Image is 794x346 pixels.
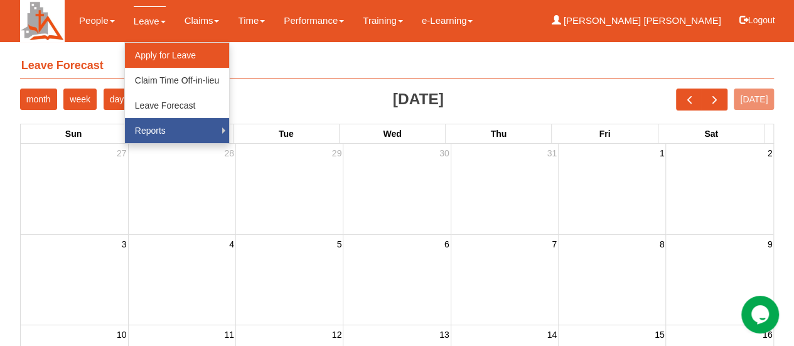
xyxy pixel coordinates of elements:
[331,327,343,342] span: 12
[734,89,774,110] button: [DATE]
[115,146,128,161] span: 27
[704,129,718,139] span: Sat
[125,43,229,68] a: Apply for Leave
[134,6,166,36] a: Leave
[701,89,727,111] button: next
[363,6,403,35] a: Training
[766,237,774,252] span: 9
[422,6,473,35] a: e-Learning
[393,91,444,108] h2: [DATE]
[551,6,721,35] a: [PERSON_NAME] [PERSON_NAME]
[546,146,559,161] span: 31
[121,237,128,252] span: 3
[284,6,344,35] a: Performance
[104,89,131,110] button: day
[653,327,666,342] span: 15
[438,146,451,161] span: 30
[741,296,781,333] iframe: chat widget
[550,237,558,252] span: 7
[223,146,235,161] span: 28
[658,146,666,161] span: 1
[761,327,774,342] span: 16
[279,129,294,139] span: Tue
[185,6,220,35] a: Claims
[125,68,229,93] a: Claim Time Off-in-lieu
[79,6,115,35] a: People
[490,129,507,139] span: Thu
[331,146,343,161] span: 29
[125,118,229,143] a: Reports
[438,327,451,342] span: 13
[676,89,702,111] button: prev
[238,6,265,35] a: Time
[223,327,235,342] span: 11
[766,146,774,161] span: 2
[731,5,784,35] button: Logout
[65,129,82,139] span: Sun
[546,327,559,342] span: 14
[20,53,775,79] h4: Leave Forecast
[443,237,451,252] span: 6
[599,129,611,139] span: Fri
[115,327,128,342] span: 10
[383,129,401,139] span: Wed
[228,237,235,252] span: 4
[125,93,229,118] a: Leave Forecast
[658,237,666,252] span: 8
[63,89,97,110] button: week
[20,89,57,110] button: month
[336,237,343,252] span: 5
